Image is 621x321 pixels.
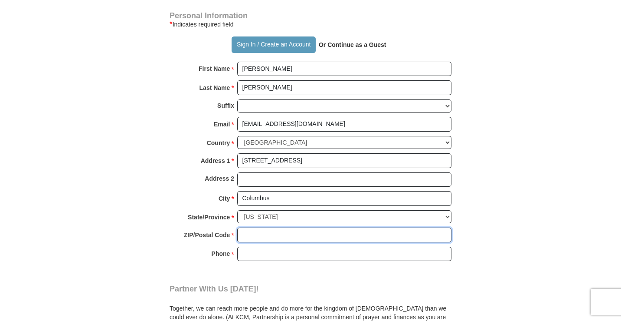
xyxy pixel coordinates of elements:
strong: City [219,192,230,205]
h4: Personal Information [170,12,451,19]
strong: ZIP/Postal Code [184,229,230,241]
span: Partner With Us [DATE]! [170,285,259,293]
strong: Address 2 [205,172,234,185]
strong: Email [214,118,230,130]
strong: Address 1 [201,155,230,167]
strong: Or Continue as a Guest [319,41,386,48]
strong: Country [207,137,230,149]
div: Indicates required field [170,19,451,30]
strong: Suffix [217,99,234,112]
strong: State/Province [188,211,230,223]
button: Sign In / Create an Account [232,36,315,53]
strong: Last Name [199,82,230,94]
strong: Phone [212,248,230,260]
strong: First Name [199,63,230,75]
